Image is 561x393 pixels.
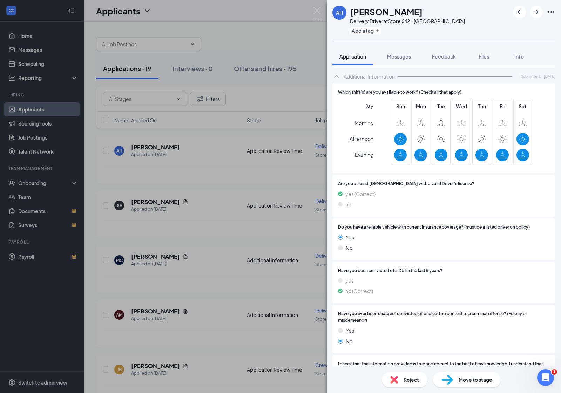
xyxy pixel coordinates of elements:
span: Sat [516,102,529,110]
svg: Ellipses [547,8,555,16]
span: Mon [414,102,427,110]
svg: Plus [375,28,379,33]
span: I check that the information provided is true and correct to the best of my knowledge. I understa... [338,361,550,381]
span: Files [479,53,489,60]
span: yes (Correct) [345,190,376,198]
h1: [PERSON_NAME] [350,6,423,18]
span: [DATE] [544,73,555,79]
span: Wed [455,102,468,110]
svg: ArrowLeftNew [515,8,524,16]
span: Tue [435,102,447,110]
button: ArrowRight [530,6,543,18]
span: Have you been convicted of a DUI in the last 5 years? [338,267,442,274]
span: no [345,201,351,208]
div: Additional Information [344,73,395,80]
svg: ArrowRight [532,8,541,16]
span: Do you have a reliable vehicle with current insurance coverage? (must be a listed driver on policy) [338,224,530,231]
span: Info [514,53,524,60]
span: Are you at least [DEMOGRAPHIC_DATA] with a valid Driver’s license? [338,181,474,187]
span: Application [339,53,366,60]
span: Day [364,102,373,110]
iframe: Intercom live chat [537,369,554,386]
span: Fri [496,102,509,110]
span: Feedback [432,53,456,60]
span: Which shift(s) are you available to work? (Check all that apply) [338,89,461,96]
span: yes [345,277,354,284]
span: No [346,337,352,345]
span: Yes [346,233,354,241]
div: AH [336,9,343,16]
span: Move to stage [459,376,492,384]
span: Morning [354,117,373,129]
button: PlusAdd a tag [350,27,381,34]
span: 1 [552,369,557,375]
span: Submitted: [521,73,541,79]
span: Sun [394,102,407,110]
svg: ChevronUp [332,72,341,81]
div: Delivery Driver at Store 642 - [GEOGRAPHIC_DATA] [350,18,465,25]
span: Have you ever been charged, convicted of or plead no contest to a criminal offense? (Felony or mi... [338,311,550,324]
span: Evening [355,148,373,161]
span: Reject [404,376,419,384]
span: Afternoon [350,133,373,145]
span: no (Correct) [345,287,373,295]
span: Yes [346,327,354,334]
span: No [346,244,352,252]
button: ArrowLeftNew [513,6,526,18]
span: Messages [387,53,411,60]
span: Thu [475,102,488,110]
